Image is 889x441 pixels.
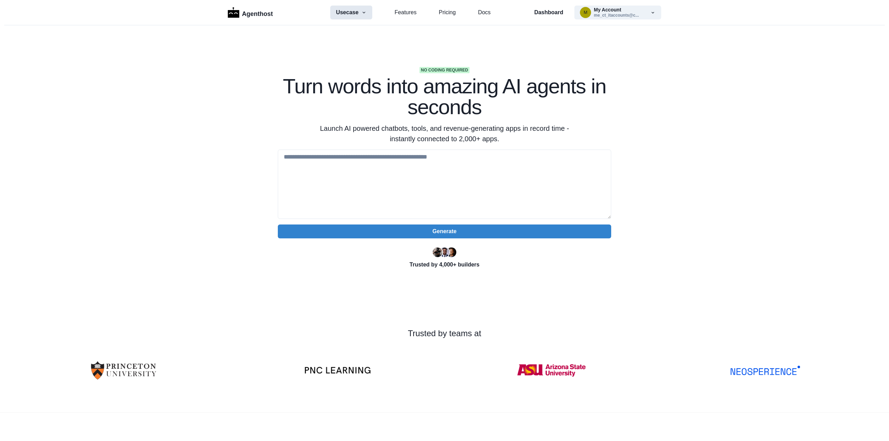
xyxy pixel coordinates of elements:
[278,76,611,118] h1: Turn words into amazing AI agents in seconds
[534,8,563,17] a: Dashboard
[394,8,416,17] a: Features
[228,7,239,18] img: Logo
[278,224,611,238] button: Generate
[22,327,867,340] p: Trusted by teams at
[89,351,158,390] img: University-of-Princeton-Logo.png
[278,261,611,269] p: Trusted by 4,000+ builders
[447,247,456,257] img: Kent Dodds
[311,123,578,144] p: Launch AI powered chatbots, tools, and revenue-generating apps in record time - instantly connect...
[303,366,372,374] img: PNC-LEARNING-Logo-v2.1.webp
[433,247,442,257] img: Ryan Florence
[419,67,470,73] span: No coding required
[330,6,372,19] button: Usecase
[517,351,586,390] img: ASU-Logo.png
[439,8,456,17] a: Pricing
[574,6,661,19] button: me_ct_itaccounts@ctme.coMy Accountme_ct_itaccounts@c...
[242,7,273,19] p: Agenthost
[228,7,273,19] a: LogoAgenthost
[440,247,449,257] img: Segun Adebayo
[731,366,800,375] img: NSP_Logo_Blue.svg
[478,8,490,17] a: Docs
